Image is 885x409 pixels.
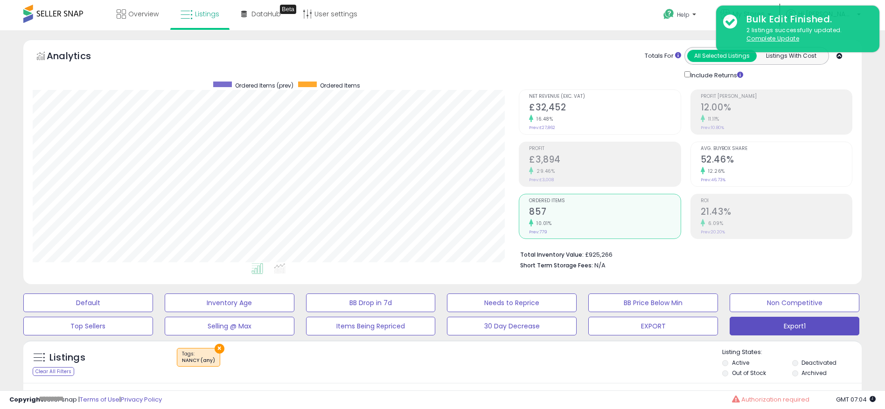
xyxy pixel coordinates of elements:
[280,5,296,14] div: Tooltip anchor
[705,168,725,175] small: 12.26%
[306,293,436,312] button: BB Drop in 7d
[529,177,554,183] small: Prev: £3,008
[533,220,551,227] small: 10.01%
[705,116,719,123] small: 11.11%
[235,82,293,89] span: Ordered Items (prev)
[656,1,705,30] a: Help
[9,395,162,404] div: seller snap | |
[701,94,852,99] span: Profit [PERSON_NAME]
[533,168,555,175] small: 29.46%
[529,198,680,204] span: Ordered Items
[732,359,749,367] label: Active
[529,146,680,151] span: Profit
[128,9,159,19] span: Overview
[520,261,593,269] b: Short Term Storage Fees:
[732,369,766,377] label: Out of Stock
[705,220,724,227] small: 6.09%
[730,317,859,335] button: Export1
[23,317,153,335] button: Top Sellers
[701,102,852,115] h2: 12.00%
[520,251,584,259] b: Total Inventory Value:
[165,317,294,335] button: Selling @ Max
[687,50,757,62] button: All Selected Listings
[801,359,836,367] label: Deactivated
[588,293,718,312] button: BB Price Below Min
[9,395,43,404] strong: Copyright
[320,82,360,89] span: Ordered Items
[447,317,577,335] button: 30 Day Decrease
[520,248,845,259] li: £925,266
[195,9,219,19] span: Listings
[722,348,862,357] p: Listing States:
[701,125,724,130] small: Prev: 10.80%
[677,69,754,80] div: Include Returns
[588,317,718,335] button: EXPORT
[182,357,215,364] div: NANCY (any)
[739,26,872,43] div: 2 listings successfully updated.
[23,293,153,312] button: Default
[594,261,606,270] span: N/A
[701,177,725,183] small: Prev: 46.73%
[49,351,85,364] h5: Listings
[529,125,555,130] small: Prev: £27,862
[756,50,826,62] button: Listings With Cost
[529,154,680,167] h2: £3,894
[529,102,680,115] h2: £32,452
[182,350,215,364] span: Tags :
[533,116,553,123] small: 16.48%
[529,94,680,99] span: Net Revenue (Exc. VAT)
[306,317,436,335] button: Items Being Repriced
[801,369,827,377] label: Archived
[165,293,294,312] button: Inventory Age
[730,293,859,312] button: Non Competitive
[215,344,224,354] button: ×
[701,146,852,151] span: Avg. Buybox Share
[663,8,675,20] i: Get Help
[33,367,74,376] div: Clear All Filters
[701,206,852,219] h2: 21.43%
[251,9,281,19] span: DataHub
[47,49,109,65] h5: Analytics
[529,206,680,219] h2: 857
[447,293,577,312] button: Needs to Reprice
[701,198,852,204] span: ROI
[645,52,681,61] div: Totals For
[701,154,852,167] h2: 52.46%
[836,395,876,404] span: 2025-08-14 07:04 GMT
[529,229,547,235] small: Prev: 779
[677,11,690,19] span: Help
[701,229,725,235] small: Prev: 20.20%
[739,13,872,26] div: Bulk Edit Finished.
[746,34,799,42] u: Complete Update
